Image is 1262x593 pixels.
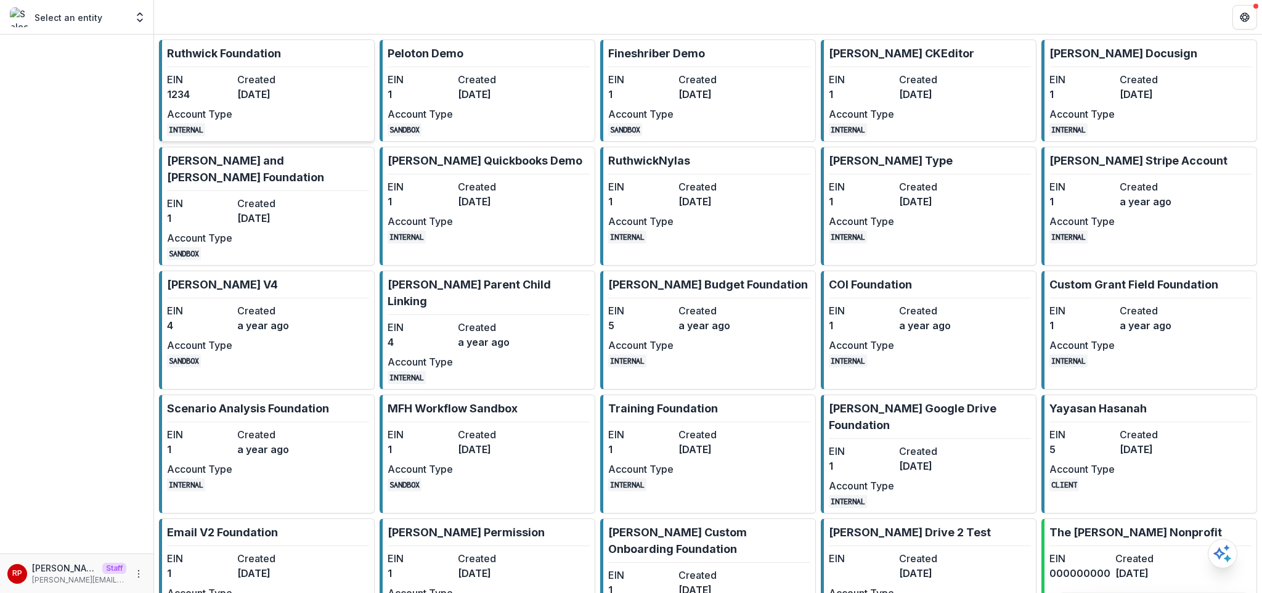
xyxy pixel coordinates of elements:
dt: Created [458,551,523,566]
dt: EIN [1049,551,1110,566]
dd: 1 [608,442,674,457]
dd: [DATE] [458,87,523,102]
dt: EIN [167,196,232,211]
dd: 4 [167,318,232,333]
a: Scenario Analysis FoundationEIN1Createda year agoAccount TypeINTERNAL [159,395,375,513]
div: Ruthwick Pathireddy [12,570,22,578]
dd: [DATE] [678,194,744,209]
p: The [PERSON_NAME] Nonprofit [1049,524,1222,541]
dt: Created [899,179,964,194]
a: Peloton DemoEIN1Created[DATE]Account TypeSANDBOX [380,39,595,142]
dd: a year ago [1120,194,1185,209]
dt: Created [678,72,744,87]
code: SANDBOX [167,247,201,260]
dd: [DATE] [899,459,964,473]
dt: Created [1120,72,1185,87]
dt: EIN [1049,303,1115,318]
dd: [DATE] [237,87,303,102]
p: [PERSON_NAME] Budget Foundation [608,276,808,293]
p: [PERSON_NAME] Google Drive Foundation [829,400,1031,433]
dt: Account Type [167,462,232,476]
a: [PERSON_NAME] V4EIN4Createda year agoAccount TypeSANDBOX [159,271,375,390]
a: Ruthwick FoundationEIN1234Created[DATE]Account TypeINTERNAL [159,39,375,142]
a: [PERSON_NAME] Parent Child LinkingEIN4Createda year agoAccount TypeINTERNAL [380,271,595,390]
dt: Created [1120,179,1185,194]
dd: [DATE] [1120,87,1185,102]
p: [PERSON_NAME] and [PERSON_NAME] Foundation [167,152,369,186]
a: [PERSON_NAME] Budget FoundationEIN5Createda year agoAccount TypeINTERNAL [600,271,816,390]
dd: 1 [1049,194,1115,209]
dd: 1 [1049,87,1115,102]
p: [PERSON_NAME] Parent Child Linking [388,276,590,309]
dd: a year ago [458,335,523,350]
dd: 1 [388,442,453,457]
p: COI Foundation [829,276,912,293]
code: INTERNAL [1049,354,1088,367]
dd: a year ago [678,318,744,333]
dt: Created [1120,427,1185,442]
dd: a year ago [1120,318,1185,333]
code: CLIENT [1049,478,1079,491]
a: COI FoundationEIN1Createda year agoAccount TypeINTERNAL [821,271,1036,390]
code: INTERNAL [167,478,205,491]
dt: EIN [388,179,453,194]
code: INTERNAL [167,123,205,136]
dt: Created [458,427,523,442]
dt: Created [899,303,964,318]
button: Get Help [1232,5,1257,30]
dt: Created [1120,303,1185,318]
dt: EIN [167,303,232,318]
dt: EIN [829,303,894,318]
a: [PERSON_NAME] and [PERSON_NAME] FoundationEIN1Created[DATE]Account TypeSANDBOX [159,147,375,266]
dt: Account Type [829,478,894,493]
code: INTERNAL [1049,231,1088,243]
code: INTERNAL [829,495,867,508]
dt: Account Type [829,107,894,121]
p: [PERSON_NAME] Stripe Account [1049,152,1227,169]
dt: Created [899,72,964,87]
dt: Account Type [388,107,453,121]
dd: 1 [608,194,674,209]
a: [PERSON_NAME] Google Drive FoundationEIN1Created[DATE]Account TypeINTERNAL [821,395,1036,513]
p: Scenario Analysis Foundation [167,400,329,417]
p: Peloton Demo [388,45,463,62]
a: [PERSON_NAME] DocusignEIN1Created[DATE]Account TypeINTERNAL [1041,39,1257,142]
p: [PERSON_NAME] CKEditor [829,45,974,62]
code: SANDBOX [388,478,421,491]
code: INTERNAL [388,231,426,243]
dt: EIN [1049,72,1115,87]
dd: [DATE] [678,87,744,102]
dt: EIN [608,303,674,318]
button: Open entity switcher [131,5,149,30]
dt: Account Type [388,214,453,229]
dt: EIN [388,72,453,87]
dd: 1234 [167,87,232,102]
code: INTERNAL [829,231,867,243]
p: Select an entity [35,11,102,24]
dt: Account Type [388,462,453,476]
dt: EIN [167,551,232,566]
p: [PERSON_NAME] Quickbooks Demo [388,152,582,169]
dt: EIN [829,72,894,87]
dd: [DATE] [899,87,964,102]
dd: [DATE] [899,566,964,581]
code: INTERNAL [608,231,646,243]
dt: Account Type [1049,338,1115,353]
dt: Created [237,551,303,566]
dd: 5 [608,318,674,333]
dd: 1 [829,318,894,333]
dt: Account Type [1049,462,1115,476]
dt: EIN [829,179,894,194]
dt: Account Type [829,214,894,229]
dd: [DATE] [237,566,303,581]
dd: a year ago [237,442,303,457]
dd: 1 [829,87,894,102]
dd: 1 [829,194,894,209]
p: [PERSON_NAME] Permission [388,524,545,541]
p: RuthwickNylas [608,152,690,169]
button: More [131,566,146,581]
dd: 1 [167,211,232,226]
dt: Created [678,179,744,194]
dd: 5 [1049,442,1115,457]
code: INTERNAL [388,371,426,384]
